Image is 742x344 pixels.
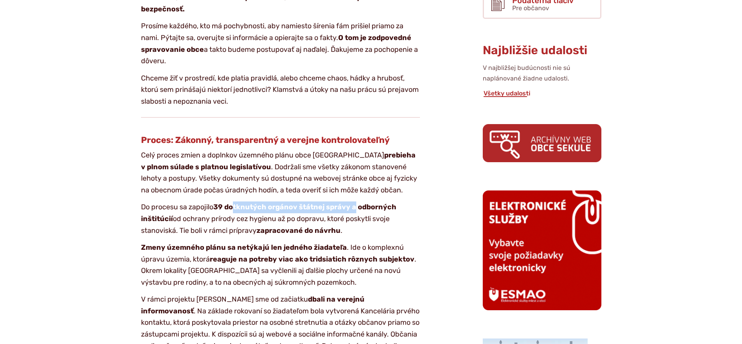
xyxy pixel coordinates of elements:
[141,150,420,196] p: Celý proces zmien a doplnkov územného plánu obce [GEOGRAPHIC_DATA] . Dodržali sme všetky zákonom ...
[141,201,420,236] p: Do procesu sa zapojilo od ochrany prírody cez hygienu až po dopravu, ktoré poskytli svoje stanovi...
[141,73,420,108] p: Chceme žiť v prostredí, kde platia pravidlá, alebo chceme chaos, hádky a hrubosť, ktorú sem priná...
[256,226,341,235] strong: zapracované do návrhu
[512,4,549,12] span: Pre občanov
[141,33,411,54] strong: O tom je zodpovedné spravovanie obce
[141,151,416,171] strong: prebieha v plnom súlade s platnou legislatívou
[483,63,601,84] p: V najbližšej budúcnosti nie sú naplánované žiadne udalosti.
[141,243,347,252] strong: Zmeny územného plánu sa netýkajú len jedného žiadateľa
[483,190,601,310] img: esmao_sekule_b.png
[483,44,601,57] h3: Najbližšie udalosti
[141,20,420,67] p: Prosíme každého, kto má pochybnosti, aby namiesto šírenia fám prišiel priamo za nami. Pýtajte sa,...
[483,124,601,162] img: archiv.png
[210,255,414,263] strong: reaguje na potreby viac ako tridsiatich rôznych subjektov
[483,90,531,97] a: Všetky udalosti
[141,135,390,145] strong: Proces: Zákonný, transparentný a verejne kontrolovateľný
[141,203,396,223] strong: 39 dotknutých orgánov štátnej správy a odborných inštitúcií
[141,295,365,315] strong: dbali na verejnú informovanosť
[141,242,420,289] p: . Ide o komplexnú úpravu územia, ktorá . Okrem lokality [GEOGRAPHIC_DATA] sa vyčlenili aj ďalšie ...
